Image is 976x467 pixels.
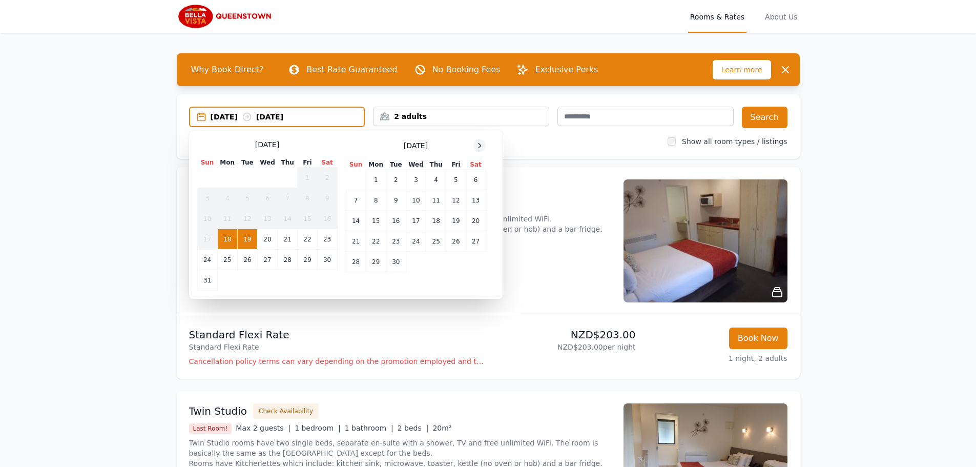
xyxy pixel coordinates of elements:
td: 14 [346,211,366,231]
th: Thu [278,158,298,168]
p: NZD$203.00 [492,328,636,342]
td: 5 [446,170,466,190]
span: 1 bathroom | [345,424,393,432]
span: 2 beds | [398,424,429,432]
td: 4 [217,188,237,209]
td: 28 [346,252,366,272]
span: Why Book Direct? [183,59,272,80]
p: Best Rate Guaranteed [306,64,397,76]
td: 25 [426,231,446,252]
td: 7 [346,190,366,211]
td: 30 [317,250,337,270]
td: 1 [366,170,386,190]
th: Mon [366,160,386,170]
h3: Twin Studio [189,404,247,418]
span: [DATE] [404,140,428,151]
div: 2 adults [373,111,549,121]
p: Cancellation policy terms can vary depending on the promotion employed and the time of stay of th... [189,356,484,367]
td: 12 [446,190,466,211]
button: Book Now [729,328,787,349]
td: 2 [386,170,406,190]
p: Standard Flexi Rate [189,328,484,342]
td: 2 [317,168,337,188]
button: Check Availability [253,403,319,419]
td: 11 [217,209,237,229]
td: 27 [466,231,486,252]
td: 11 [426,190,446,211]
td: 26 [446,231,466,252]
td: 7 [278,188,298,209]
span: 20m² [432,424,451,432]
td: 22 [298,229,317,250]
th: Sat [317,158,337,168]
td: 17 [406,211,426,231]
p: No Booking Fees [432,64,501,76]
th: Sat [466,160,486,170]
td: 29 [298,250,317,270]
td: 27 [257,250,277,270]
span: 1 bedroom | [295,424,341,432]
th: Tue [237,158,257,168]
th: Sun [346,160,366,170]
p: NZD$203.00 per night [492,342,636,352]
td: 30 [386,252,406,272]
td: 20 [466,211,486,231]
span: Last Room! [189,423,232,434]
td: 24 [197,250,217,270]
td: 4 [426,170,446,190]
td: 13 [466,190,486,211]
td: 17 [197,229,217,250]
td: 3 [197,188,217,209]
th: Fri [446,160,466,170]
td: 22 [366,231,386,252]
td: 24 [406,231,426,252]
span: Max 2 guests | [236,424,290,432]
th: Thu [426,160,446,170]
td: 13 [257,209,277,229]
td: 19 [446,211,466,231]
td: 21 [346,231,366,252]
div: [DATE] [DATE] [211,112,364,122]
p: Exclusive Perks [535,64,598,76]
th: Wed [257,158,277,168]
img: Bella Vista Queenstown [177,4,275,29]
td: 12 [237,209,257,229]
th: Tue [386,160,406,170]
td: 10 [197,209,217,229]
button: Search [742,107,787,128]
td: 21 [278,229,298,250]
td: 10 [406,190,426,211]
td: 16 [317,209,337,229]
td: 3 [406,170,426,190]
td: 28 [278,250,298,270]
label: Show all room types / listings [682,137,787,146]
td: 25 [217,250,237,270]
td: 31 [197,270,217,291]
td: 16 [386,211,406,231]
td: 18 [217,229,237,250]
td: 9 [386,190,406,211]
span: [DATE] [255,139,279,150]
td: 5 [237,188,257,209]
td: 26 [237,250,257,270]
th: Mon [217,158,237,168]
td: 19 [237,229,257,250]
td: 6 [257,188,277,209]
td: 14 [278,209,298,229]
td: 9 [317,188,337,209]
th: Fri [298,158,317,168]
th: Sun [197,158,217,168]
td: 20 [257,229,277,250]
td: 6 [466,170,486,190]
span: Learn more [713,60,771,79]
td: 1 [298,168,317,188]
td: 8 [298,188,317,209]
td: 23 [317,229,337,250]
th: Wed [406,160,426,170]
p: Standard Flexi Rate [189,342,484,352]
td: 23 [386,231,406,252]
td: 18 [426,211,446,231]
td: 15 [366,211,386,231]
td: 15 [298,209,317,229]
td: 8 [366,190,386,211]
